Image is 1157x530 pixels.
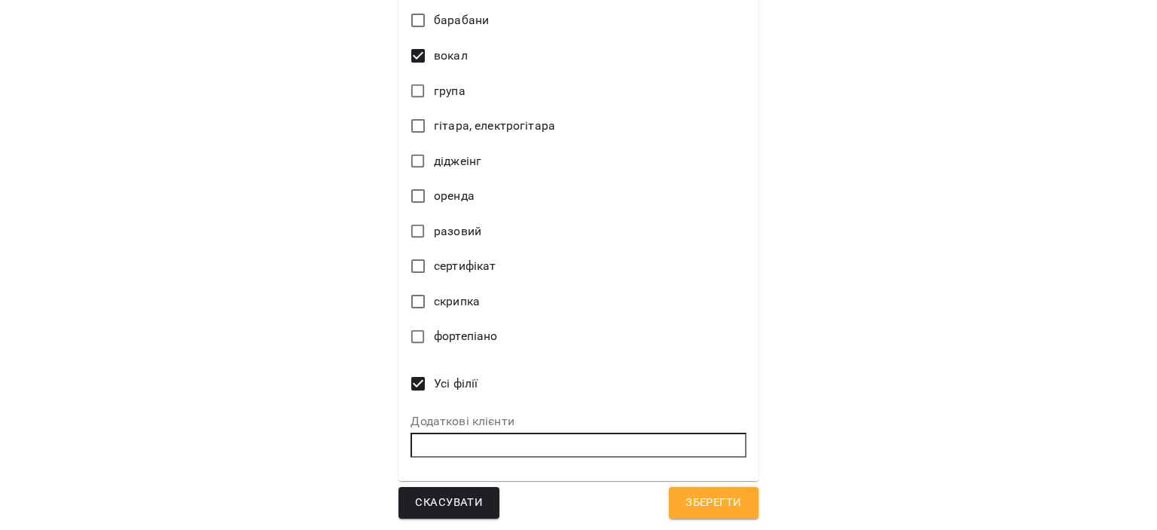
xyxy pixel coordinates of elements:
[434,222,481,240] span: разовий
[415,493,483,513] span: Скасувати
[434,152,481,170] span: діджеінг
[434,47,468,65] span: вокал
[434,187,475,205] span: оренда
[685,493,741,513] span: Зберегти
[411,415,746,427] label: Додаткові клієнти
[398,487,499,519] button: Скасувати
[434,327,497,345] span: фортепіано
[669,487,758,519] button: Зберегти
[434,257,496,275] span: сертифікат
[434,82,466,100] span: група
[434,117,555,135] span: гітара, електрогітара
[434,375,478,393] span: Усі філії
[434,293,480,311] span: скрипка
[434,11,489,29] span: барабани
